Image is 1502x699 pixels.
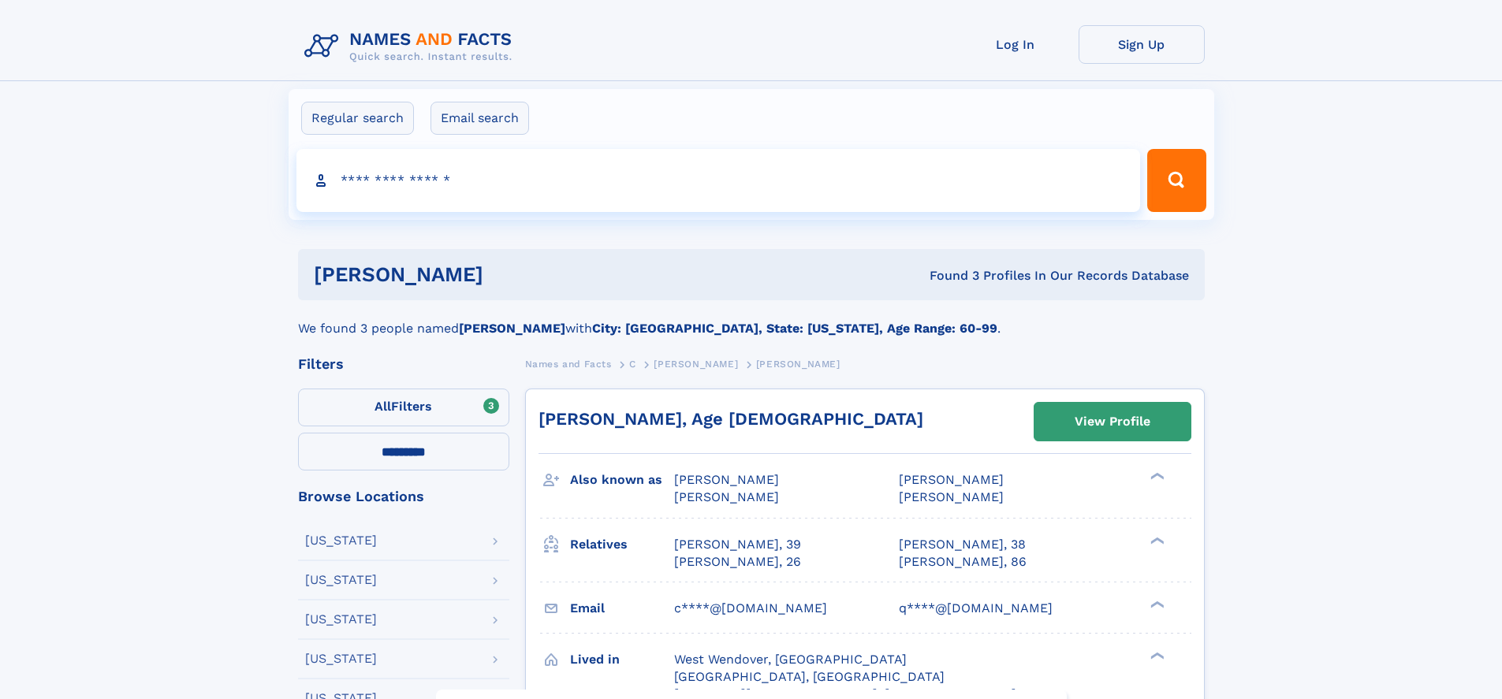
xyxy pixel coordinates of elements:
[375,399,391,414] span: All
[570,467,674,493] h3: Also known as
[674,536,801,553] a: [PERSON_NAME], 39
[629,359,636,370] span: C
[654,359,738,370] span: [PERSON_NAME]
[570,531,674,558] h3: Relatives
[952,25,1079,64] a: Log In
[674,472,779,487] span: [PERSON_NAME]
[674,489,779,504] span: [PERSON_NAME]
[1146,599,1165,609] div: ❯
[1146,535,1165,545] div: ❯
[298,300,1205,338] div: We found 3 people named with .
[1075,403,1150,440] div: View Profile
[305,653,377,665] div: [US_STATE]
[314,265,706,284] h1: [PERSON_NAME]
[756,359,840,370] span: [PERSON_NAME]
[459,321,565,336] b: [PERSON_NAME]
[305,534,377,547] div: [US_STATE]
[298,25,525,68] img: Logo Names and Facts
[570,646,674,673] h3: Lived in
[301,102,414,135] label: Regular search
[298,489,509,504] div: Browse Locations
[674,553,801,571] a: [PERSON_NAME], 26
[430,102,529,135] label: Email search
[305,574,377,586] div: [US_STATE]
[1034,403,1191,441] a: View Profile
[674,652,907,667] span: West Wendover, [GEOGRAPHIC_DATA]
[296,149,1141,212] input: search input
[1146,471,1165,481] div: ❯
[706,267,1189,284] div: Found 3 Profiles In Our Records Database
[674,669,945,684] span: [GEOGRAPHIC_DATA], [GEOGRAPHIC_DATA]
[539,409,923,429] a: [PERSON_NAME], Age [DEMOGRAPHIC_DATA]
[1146,650,1165,660] div: ❯
[570,595,674,622] h3: Email
[592,321,997,336] b: City: [GEOGRAPHIC_DATA], State: [US_STATE], Age Range: 60-99
[1147,149,1206,212] button: Search Button
[525,354,612,374] a: Names and Facts
[654,354,738,374] a: [PERSON_NAME]
[899,536,1026,553] a: [PERSON_NAME], 38
[899,472,1004,487] span: [PERSON_NAME]
[298,357,509,371] div: Filters
[298,389,509,426] label: Filters
[305,613,377,626] div: [US_STATE]
[899,489,1004,504] span: [PERSON_NAME]
[899,553,1027,571] a: [PERSON_NAME], 86
[629,354,636,374] a: C
[1079,25,1205,64] a: Sign Up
